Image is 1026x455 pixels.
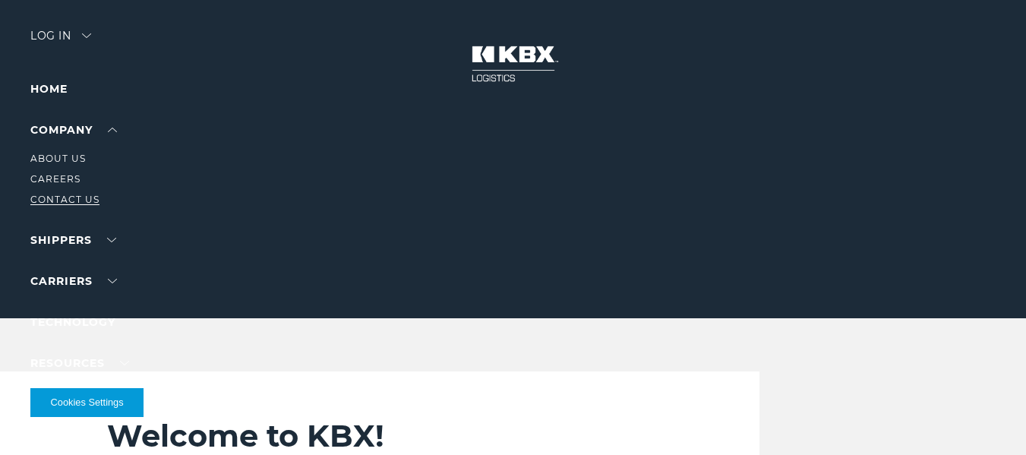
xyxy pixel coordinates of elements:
iframe: Chat Widget [950,382,1026,455]
div: Widget de chat [950,382,1026,455]
a: Home [30,82,68,96]
a: Technology [30,315,115,329]
a: Carriers [30,274,117,288]
div: Log in [30,30,91,52]
a: SHIPPERS [30,233,116,247]
h2: Welcome to KBX! [107,417,661,455]
a: Contact Us [30,194,99,205]
a: About Us [30,153,86,164]
a: RESOURCES [30,356,129,370]
button: Cookies Settings [30,388,144,417]
a: Company [30,123,117,137]
img: arrow [82,33,91,38]
img: kbx logo [456,30,570,97]
a: Careers [30,173,81,185]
